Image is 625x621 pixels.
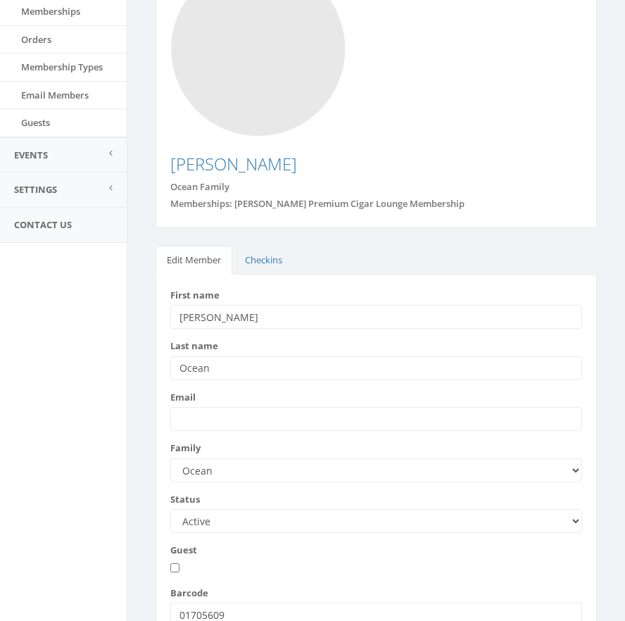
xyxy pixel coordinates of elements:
[170,339,218,353] label: Last name
[170,289,220,302] label: First name
[14,183,57,196] span: Settings
[170,493,200,506] label: Status
[170,441,201,455] label: Family
[14,218,72,231] span: Contact Us
[170,544,197,557] label: Guest
[234,246,293,275] a: Checkins
[156,246,232,275] a: Edit Member
[170,180,582,194] div: Ocean Family
[170,152,297,175] a: [PERSON_NAME]
[170,197,582,211] div: Memberships: [PERSON_NAME] Premium Cigar Lounge Membership
[170,586,208,600] label: Barcode
[21,89,89,101] span: Email Members
[170,391,196,404] label: Email
[14,149,48,161] span: Events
